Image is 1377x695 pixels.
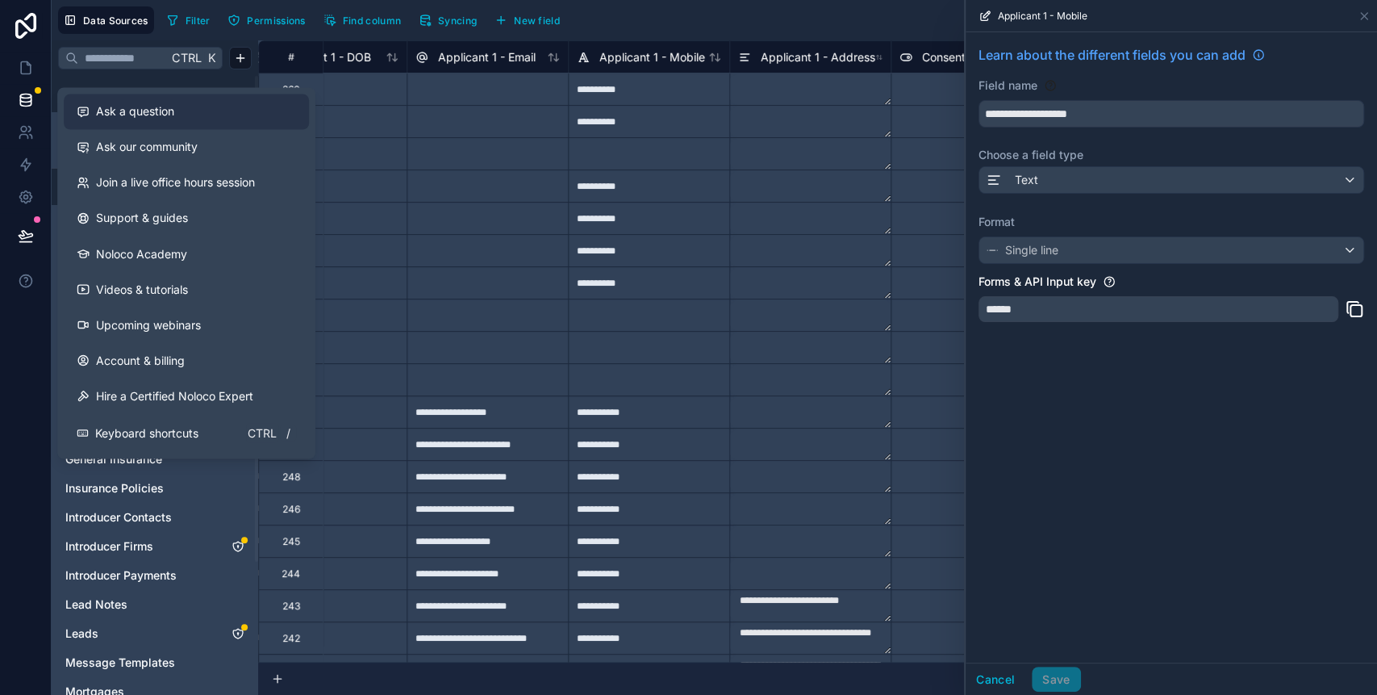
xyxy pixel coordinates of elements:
button: Filter [161,8,216,32]
div: Introducer Payments [58,563,252,588]
span: Keyboard shortcuts [95,425,198,441]
div: Leads [58,621,252,647]
span: Applicant 1 - Address [761,49,875,65]
span: Applicant 1 - DOB [277,49,371,65]
button: Syncing [413,8,482,32]
a: Introducer Payments [65,567,212,584]
span: Noloco Academy [96,245,187,262]
div: 246 [282,503,300,516]
div: # [271,51,311,63]
span: Syncing [438,15,477,27]
label: Choose a field type [979,147,1364,163]
span: Insurance Policies [65,480,164,496]
button: Cancel [966,667,1025,693]
span: Upcoming webinars [96,316,201,333]
button: Hire a Certified Noloco Expert [64,378,309,413]
button: Find column [318,8,407,32]
span: Ask a question [96,103,174,119]
a: Permissions [222,8,317,32]
button: Data Sources [58,6,154,34]
span: Ctrl [246,423,278,442]
a: Learn about the different fields you can add [979,45,1265,65]
a: Upcoming webinars [64,307,309,342]
span: Account & billing [96,352,185,368]
div: 243 [282,600,300,613]
a: Support & guides [64,200,309,236]
button: Keyboard shortcutsCtrl/ [64,413,309,452]
label: Format [979,214,1364,230]
span: Videos & tutorials [96,281,188,297]
span: Leads [65,626,98,642]
span: / [282,426,294,439]
div: Insurance Policies [58,475,252,501]
div: 245 [282,535,300,548]
div: 260 [282,83,300,96]
span: Support & guides [96,210,188,226]
span: General Insurance [65,451,162,467]
a: Leads [65,626,212,642]
label: Field name [979,77,1037,94]
span: Join a live office hours session [96,174,255,190]
span: Data Sources [83,15,148,27]
label: Forms & API Input key [979,274,1096,290]
div: Message Templates [58,650,252,676]
span: Applicant 1 - Email [438,49,536,65]
span: Lead Notes [65,597,127,613]
span: Consent to Contact [922,49,1024,65]
a: Insurance Policies [65,480,212,496]
span: Introducer Contacts [65,509,172,525]
a: Message Templates [65,655,212,671]
div: 248 [282,471,300,484]
button: Permissions [222,8,311,32]
a: Introducer Contacts [65,509,212,525]
a: Noloco Academy [64,236,309,271]
a: Introducer Firms [65,538,212,555]
div: 244 [282,567,300,580]
span: Applicant 1 - Mobile [599,49,705,65]
div: Lead Notes [58,592,252,618]
span: Hire a Certified Noloco Expert [96,387,253,404]
span: Learn about the different fields you can add [979,45,1246,65]
a: Syncing [413,8,489,32]
span: Introducer Payments [65,567,177,584]
a: Lead Notes [65,597,212,613]
span: Ask our community [96,139,198,155]
button: New field [489,8,565,32]
button: Noloco tables [58,82,242,105]
button: Text [979,166,1364,194]
span: Noloco tables [88,86,163,102]
div: General Insurance [58,446,252,472]
span: New field [514,15,560,27]
a: Account & billing [64,342,309,378]
a: Ask our community [64,129,309,165]
div: Introducer Firms [58,534,252,559]
div: 242 [282,632,300,645]
button: Single line [979,237,1364,264]
a: General Insurance [65,451,212,467]
a: Join a live office hours session [64,165,309,200]
button: Ask a question [64,94,309,129]
span: Applicant 1 - Mobile [998,10,1087,23]
span: K [206,52,217,64]
span: Single line [1005,242,1058,258]
span: Filter [186,15,211,27]
span: Find column [343,15,401,27]
a: Videos & tutorials [64,271,309,307]
span: Permissions [247,15,305,27]
span: Message Templates [65,655,175,671]
span: Introducer Firms [65,538,153,555]
span: Ctrl [170,48,203,68]
div: Introducer Contacts [58,505,252,530]
span: Text [1015,172,1038,188]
